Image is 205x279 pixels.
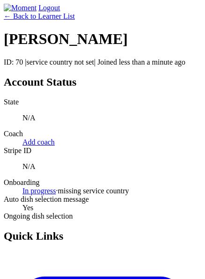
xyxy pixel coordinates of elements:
[27,58,94,66] span: service country not set
[4,30,201,48] h1: [PERSON_NAME]
[22,204,33,212] span: Yes
[4,147,201,155] dt: Stripe ID
[4,195,201,204] dt: Auto dish selection message
[38,4,60,12] a: Logout
[22,187,56,195] a: In progress
[4,58,201,66] p: ID: 70 | | Joined less than a minute ago
[4,98,201,106] dt: State
[56,187,58,195] span: ·
[4,76,201,88] h2: Account Status
[4,230,201,242] h2: Quick Links
[4,130,201,138] dt: Coach
[4,12,75,20] a: ← Back to Learner List
[4,4,37,12] img: Moment
[4,178,201,187] dt: Onboarding
[58,187,129,195] span: missing service country
[22,162,201,171] p: N/A
[4,212,201,220] dt: Ongoing dish selection
[22,114,201,122] p: N/A
[22,138,55,146] a: Add coach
